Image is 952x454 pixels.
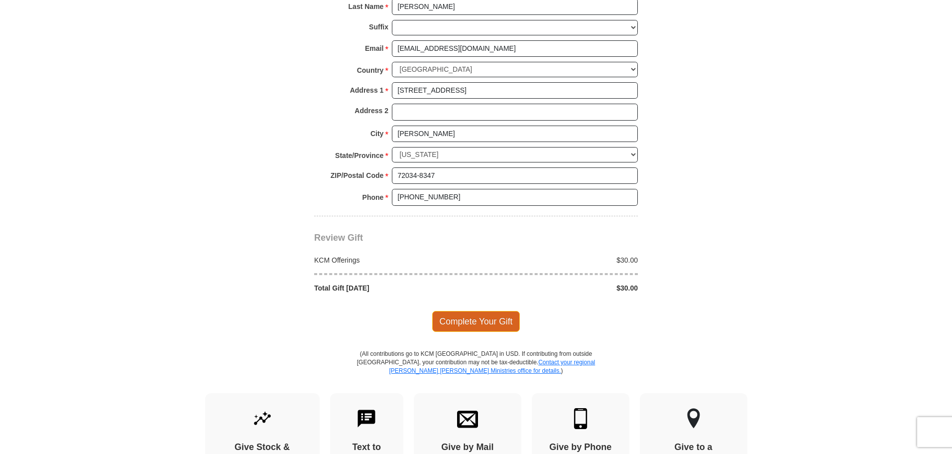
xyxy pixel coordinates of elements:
strong: Phone [362,190,384,204]
img: give-by-stock.svg [252,408,273,429]
strong: Suffix [369,20,388,34]
strong: Address 2 [355,104,388,118]
img: mobile.svg [570,408,591,429]
div: $30.00 [476,283,643,293]
strong: Address 1 [350,83,384,97]
span: Complete Your Gift [432,311,520,332]
div: $30.00 [476,255,643,265]
strong: ZIP/Postal Code [331,168,384,182]
strong: City [370,127,383,141]
img: text-to-give.svg [356,408,377,429]
div: Total Gift [DATE] [309,283,476,293]
h4: Give by Mail [431,442,504,453]
strong: Email [365,41,383,55]
span: Review Gift [314,233,363,243]
h4: Give by Phone [549,442,612,453]
strong: Country [357,63,384,77]
div: KCM Offerings [309,255,476,265]
img: other-region [687,408,701,429]
img: envelope.svg [457,408,478,429]
p: (All contributions go to KCM [GEOGRAPHIC_DATA] in USD. If contributing from outside [GEOGRAPHIC_D... [357,350,595,393]
strong: State/Province [335,149,383,162]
